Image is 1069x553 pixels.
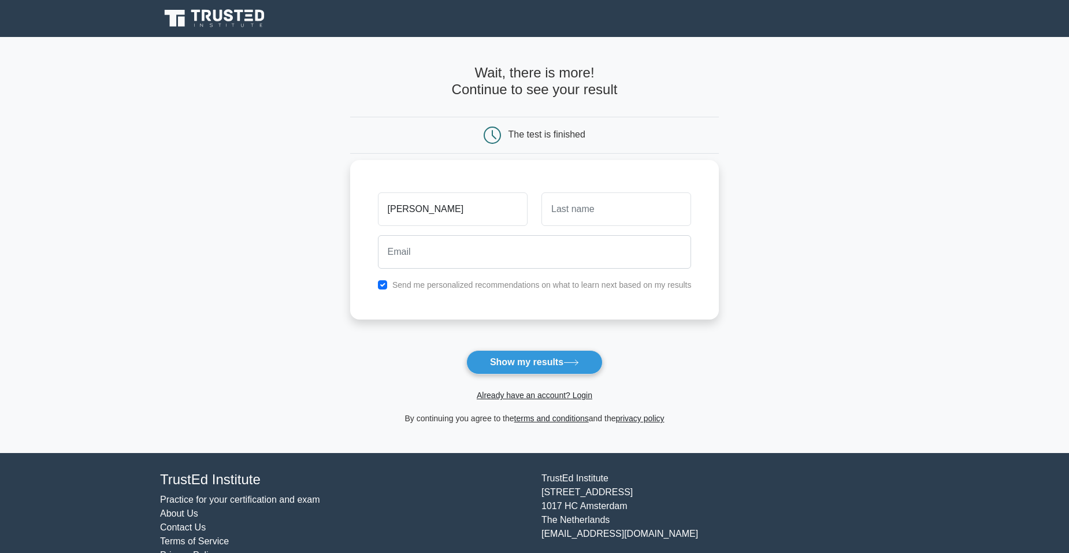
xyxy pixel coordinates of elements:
div: The test is finished [508,129,585,139]
a: terms and conditions [514,414,589,423]
h4: TrustEd Institute [160,472,528,488]
input: Last name [541,192,691,226]
a: Contact Us [160,522,206,532]
a: Already have an account? Login [477,391,592,400]
label: Send me personalized recommendations on what to learn next based on my results [392,280,692,290]
a: privacy policy [616,414,665,423]
input: Email [378,235,692,269]
a: Practice for your certification and exam [160,495,320,504]
a: Terms of Service [160,536,229,546]
h4: Wait, there is more! Continue to see your result [350,65,719,98]
button: Show my results [466,350,603,374]
input: First name [378,192,528,226]
div: By continuing you agree to the and the [343,411,726,425]
a: About Us [160,509,198,518]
